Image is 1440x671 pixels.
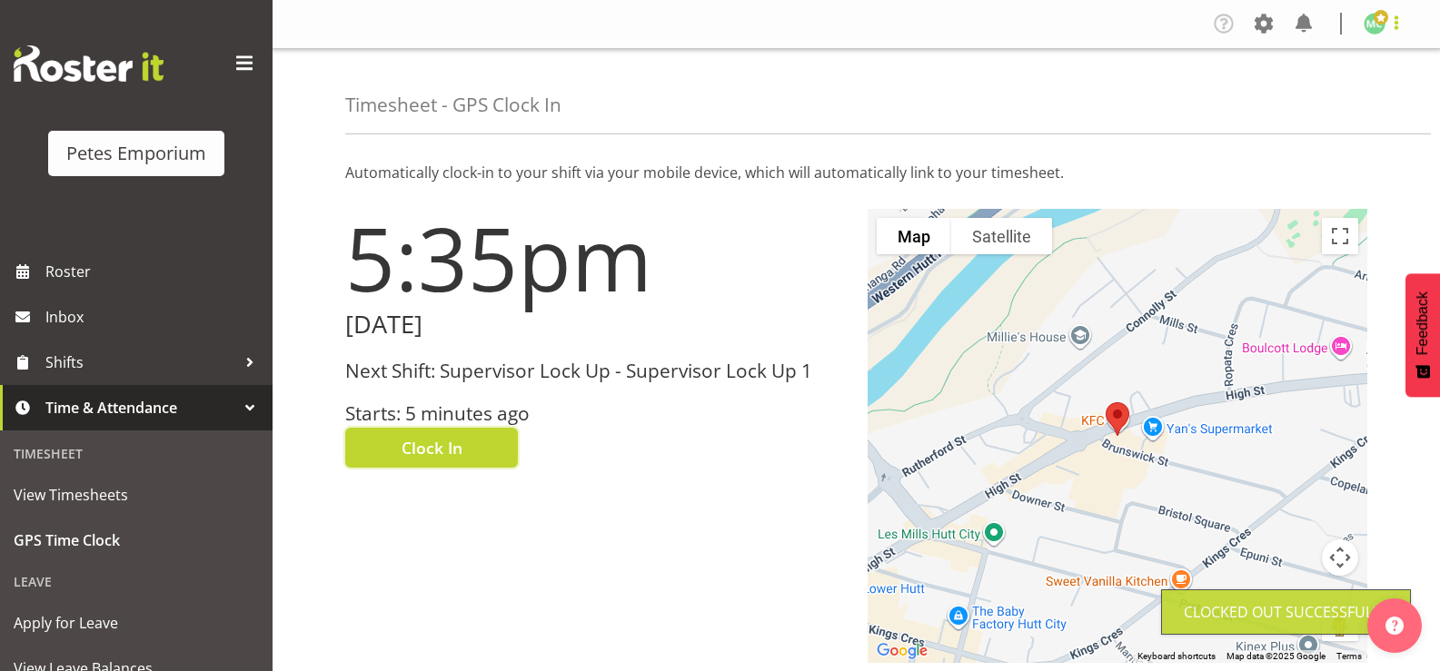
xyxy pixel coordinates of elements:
h2: [DATE] [345,311,846,339]
span: Inbox [45,303,263,331]
div: Clocked out Successfully [1184,601,1388,623]
div: Leave [5,563,268,600]
h3: Next Shift: Supervisor Lock Up - Supervisor Lock Up 1 [345,360,846,381]
button: Toggle fullscreen view [1322,218,1358,254]
button: Map camera controls [1322,539,1358,576]
h1: 5:35pm [345,209,846,307]
div: Timesheet [5,435,268,472]
span: View Timesheets [14,481,259,508]
a: View Timesheets [5,472,268,518]
span: Shifts [45,349,236,376]
div: Petes Emporium [66,140,206,167]
button: Show street map [877,218,951,254]
span: Roster [45,258,263,285]
a: Apply for Leave [5,600,268,646]
img: melissa-cowen2635.jpg [1364,13,1385,35]
span: Clock In [402,436,462,459]
a: Terms (opens in new tab) [1336,651,1362,661]
img: Rosterit website logo [14,45,164,82]
button: Show satellite imagery [951,218,1052,254]
span: Feedback [1415,291,1431,355]
span: Map data ©2025 Google [1226,651,1326,661]
span: Time & Attendance [45,394,236,421]
img: Google [872,639,932,663]
span: GPS Time Clock [14,527,259,554]
a: GPS Time Clock [5,518,268,563]
p: Automatically clock-in to your shift via your mobile device, which will automatically link to you... [345,162,1367,183]
h4: Timesheet - GPS Clock In [345,94,561,115]
span: Apply for Leave [14,609,259,636]
img: help-xxl-2.png [1385,617,1404,635]
a: Open this area in Google Maps (opens a new window) [872,639,932,663]
button: Clock In [345,428,518,468]
button: Feedback - Show survey [1405,273,1440,397]
h3: Starts: 5 minutes ago [345,403,846,424]
button: Keyboard shortcuts [1137,650,1216,663]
